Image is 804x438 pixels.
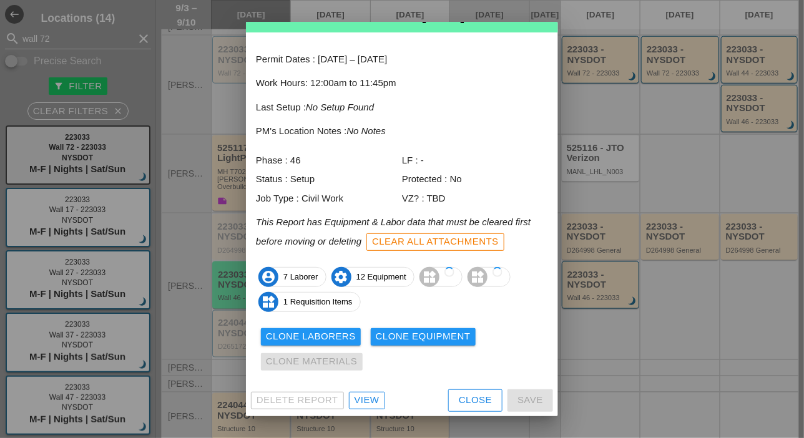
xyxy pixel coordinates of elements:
[459,393,492,407] div: Close
[258,292,278,312] i: widgets
[259,292,360,312] span: 1 Requisition Items
[468,267,488,287] i: widgets
[371,328,476,346] button: Clone Equipment
[259,267,326,287] span: 7 Laborer
[256,52,548,67] p: Permit Dates : [DATE] – [DATE]
[402,172,548,187] div: Protected : No
[402,153,548,168] div: LF : -
[355,393,380,407] div: View
[306,102,374,112] i: No Setup Found
[258,267,278,287] i: account_circle
[402,192,548,206] div: VZ? : TBD
[256,217,531,246] i: This Report has Equipment & Labor data that must be cleared first before moving or deleting
[332,267,414,287] span: 12 Equipment
[256,192,402,206] div: Job Type : Civil Work
[419,267,439,287] i: widgets
[376,329,471,344] div: Clone Equipment
[346,125,386,136] i: No Notes
[266,329,356,344] div: Clone Laborers
[256,172,402,187] div: Status : Setup
[256,10,548,22] div: 223033 - Wall 46 - 223033 - [DATE]
[256,100,548,115] p: Last Setup :
[349,392,385,409] a: View
[366,233,504,251] button: Clear All Attachments
[448,389,502,412] button: Close
[256,124,548,139] p: PM's Location Notes :
[261,328,361,346] button: Clone Laborers
[372,235,499,249] div: Clear All Attachments
[256,153,402,168] div: Phase : 46
[331,267,351,287] i: settings
[256,76,548,90] p: Work Hours: 12:00am to 11:45pm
